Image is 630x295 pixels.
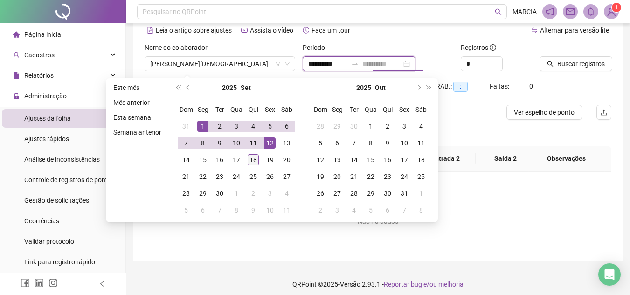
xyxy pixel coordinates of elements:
[241,78,251,97] button: month panel
[329,151,346,168] td: 2025-10-13
[228,168,245,185] td: 2025-09-24
[211,202,228,219] td: 2025-10-07
[278,151,295,168] td: 2025-09-20
[13,52,20,58] span: user-add
[557,59,605,69] span: Buscar registros
[312,27,350,34] span: Faça um tour
[248,137,259,149] div: 11
[178,118,194,135] td: 2025-08-31
[332,154,343,165] div: 13
[228,185,245,202] td: 2025-10-01
[356,78,371,97] button: year panel
[197,171,208,182] div: 22
[281,154,292,165] div: 20
[346,118,362,135] td: 2025-09-30
[24,92,67,100] span: Administração
[180,188,192,199] div: 28
[303,42,331,53] label: Período
[262,118,278,135] td: 2025-09-05
[24,217,59,225] span: Ocorrências
[312,185,329,202] td: 2025-10-26
[604,5,618,19] img: 94789
[379,202,396,219] td: 2025-11-06
[264,137,276,149] div: 12
[312,101,329,118] th: Dom
[490,82,511,90] span: Faltas:
[413,168,429,185] td: 2025-10-25
[540,56,612,71] button: Buscar registros
[612,3,621,12] sup: Atualize o seu contato no menu Meus Dados
[415,188,427,199] div: 1
[340,281,360,288] span: Versão
[145,42,214,53] label: Nome do colaborador
[194,135,211,151] td: 2025-09-08
[13,31,20,38] span: home
[399,188,410,199] div: 31
[24,72,54,79] span: Relatórios
[231,171,242,182] div: 24
[348,205,360,216] div: 4
[248,154,259,165] div: 18
[156,27,232,34] span: Leia o artigo sobre ajustes
[312,168,329,185] td: 2025-10-19
[424,78,434,97] button: super-next-year
[214,171,225,182] div: 23
[476,146,535,172] th: Saída 2
[13,72,20,79] span: file
[178,101,194,118] th: Dom
[24,238,74,245] span: Validar protocolo
[365,121,376,132] div: 1
[248,121,259,132] div: 4
[178,168,194,185] td: 2025-09-21
[35,278,44,288] span: linkedin
[332,188,343,199] div: 27
[197,154,208,165] div: 15
[180,205,192,216] div: 5
[379,135,396,151] td: 2025-10-09
[24,51,55,59] span: Cadastros
[194,151,211,168] td: 2025-09-15
[396,135,413,151] td: 2025-10-10
[262,101,278,118] th: Sex
[531,27,538,34] span: swap
[312,151,329,168] td: 2025-10-12
[529,82,533,90] span: 0
[245,101,262,118] th: Qui
[348,121,360,132] div: 30
[211,135,228,151] td: 2025-09-09
[362,168,379,185] td: 2025-10-22
[178,185,194,202] td: 2025-09-28
[315,171,326,182] div: 19
[315,154,326,165] div: 12
[278,101,295,118] th: Sáb
[413,151,429,168] td: 2025-10-18
[231,154,242,165] div: 17
[214,205,225,216] div: 7
[332,137,343,149] div: 6
[346,101,362,118] th: Ter
[315,188,326,199] div: 26
[278,202,295,219] td: 2025-10-11
[24,156,100,163] span: Análise de inconsistências
[600,109,608,116] span: upload
[506,105,582,120] button: Ver espelho de ponto
[413,135,429,151] td: 2025-10-11
[110,127,165,138] li: Semana anterior
[180,171,192,182] div: 21
[194,202,211,219] td: 2025-10-06
[180,154,192,165] div: 14
[495,8,502,15] span: search
[379,151,396,168] td: 2025-10-16
[250,27,293,34] span: Assista o vídeo
[413,78,423,97] button: next-year
[278,118,295,135] td: 2025-09-06
[399,171,410,182] div: 24
[379,101,396,118] th: Qui
[382,205,393,216] div: 6
[382,154,393,165] div: 16
[413,202,429,219] td: 2025-11-08
[264,188,276,199] div: 3
[384,281,464,288] span: Reportar bug e/ou melhoria
[346,135,362,151] td: 2025-10-07
[99,281,105,287] span: left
